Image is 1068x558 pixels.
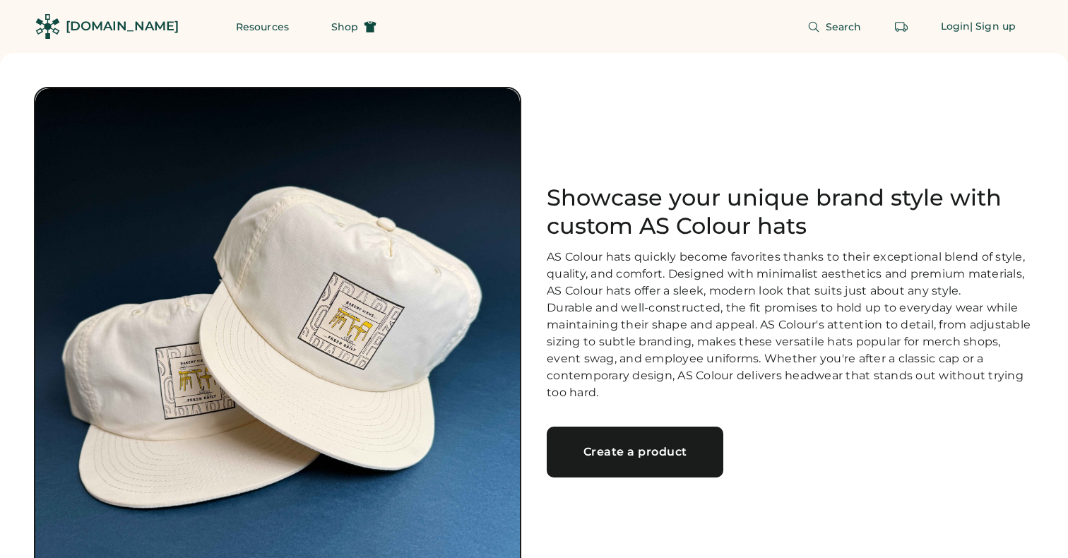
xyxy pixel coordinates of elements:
[66,18,179,35] div: [DOMAIN_NAME]
[547,249,1034,401] div: AS Colour hats quickly become favorites thanks to their exceptional blend of style, quality, and ...
[564,446,706,458] div: Create a product
[219,13,306,41] button: Resources
[887,13,915,41] button: Retrieve an order
[547,427,723,477] a: Create a product
[941,20,971,34] div: Login
[331,22,358,32] span: Shop
[790,13,879,41] button: Search
[970,20,1016,34] div: | Sign up
[826,22,862,32] span: Search
[547,184,1034,240] h1: Showcase your unique brand style with custom AS Colour hats
[314,13,393,41] button: Shop
[35,14,60,39] img: Rendered Logo - Screens
[1001,494,1062,555] iframe: Front Chat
